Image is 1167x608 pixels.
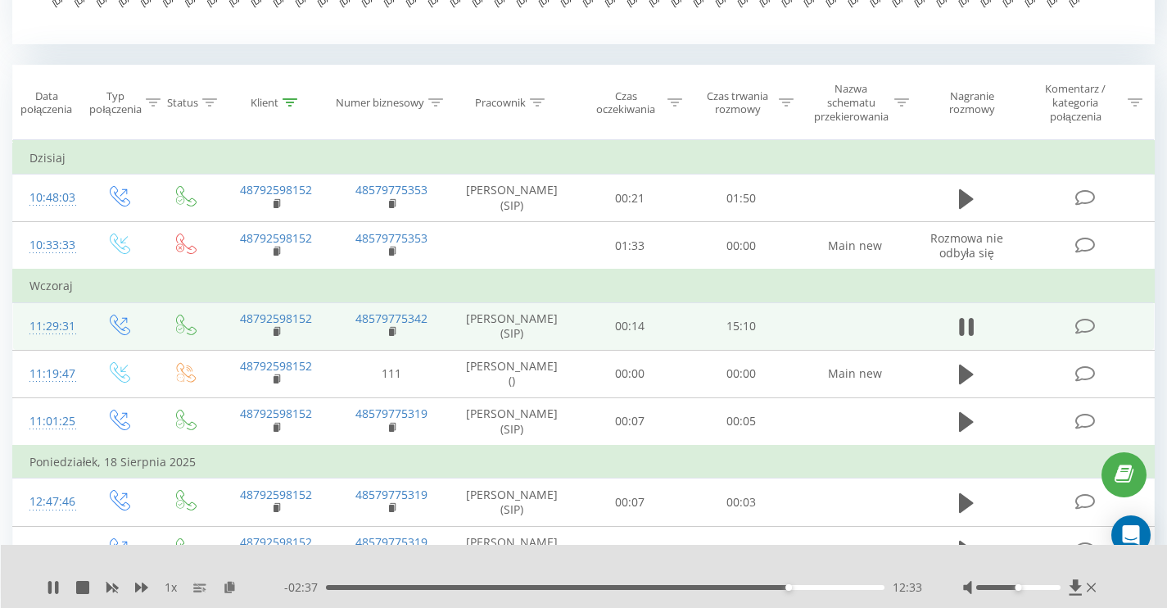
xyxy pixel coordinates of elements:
[251,96,278,110] div: Klient
[355,182,427,197] a: 48579775353
[240,358,312,374] a: 48792598152
[29,358,68,390] div: 11:19:47
[574,479,685,526] td: 00:07
[1028,82,1124,124] div: Komentarz / kategoria połączenia
[167,96,198,110] div: Status
[574,175,685,222] td: 00:21
[240,182,312,197] a: 48792598152
[333,350,450,397] td: 111
[450,526,574,574] td: [PERSON_NAME] (SIP)
[574,350,685,397] td: 00:00
[450,479,574,526] td: [PERSON_NAME] (SIP)
[574,302,685,350] td: 00:14
[450,175,574,222] td: [PERSON_NAME] (SIP)
[29,534,68,566] div: 12:39:38
[450,350,574,397] td: [PERSON_NAME] ()
[336,96,424,110] div: Numer biznesowy
[355,230,427,246] a: 48579775353
[355,534,427,550] a: 48579775319
[589,89,663,117] div: Czas oczekiwania
[685,175,797,222] td: 01:50
[13,446,1155,479] td: Poniedziałek, 18 Sierpnia 2025
[450,302,574,350] td: [PERSON_NAME] (SIP)
[797,222,913,270] td: Main new
[13,142,1155,175] td: Dzisiaj
[240,534,312,550] a: 48792598152
[89,89,141,117] div: Typ połączenia
[475,96,526,110] div: Pracownik
[685,479,797,526] td: 00:03
[928,89,1016,117] div: Nagranie rozmowy
[355,311,427,326] a: 48579775342
[1015,584,1022,591] div: Accessibility label
[574,526,685,574] td: 00:04
[29,311,68,343] div: 11:29:31
[574,222,685,270] td: 01:33
[240,487,312,502] a: 48792598152
[29,182,68,214] div: 10:48:03
[284,579,326,596] span: - 02:37
[685,350,797,397] td: 00:00
[13,89,79,117] div: Data połączenia
[685,397,797,446] td: 00:05
[165,579,177,596] span: 1 x
[240,406,312,421] a: 48792598152
[930,230,1003,261] span: Rozmowa nie odbyła się
[450,397,574,446] td: [PERSON_NAME] (SIP)
[685,302,797,350] td: 15:10
[785,584,792,591] div: Accessibility label
[355,487,427,502] a: 48579775319
[701,89,775,117] div: Czas trwania rozmowy
[355,406,427,421] a: 48579775319
[893,579,922,596] span: 12:33
[685,222,797,270] td: 00:00
[797,350,913,397] td: Main new
[574,397,685,446] td: 00:07
[1111,515,1151,555] div: Open Intercom Messenger
[240,230,312,246] a: 48792598152
[29,406,68,438] div: 11:01:25
[685,526,797,574] td: 00:09
[240,311,312,326] a: 48792598152
[29,486,68,518] div: 12:47:46
[13,270,1155,302] td: Wczoraj
[812,82,891,124] div: Nazwa schematu przekierowania
[29,229,68,261] div: 10:33:33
